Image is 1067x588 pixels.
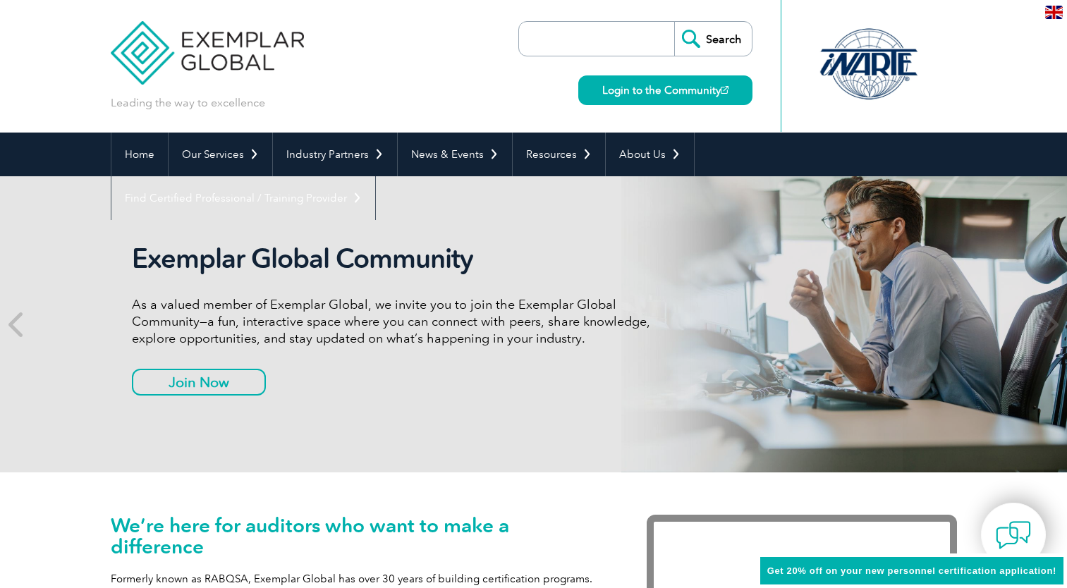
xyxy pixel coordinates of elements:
span: Get 20% off on your new personnel certification application! [767,565,1056,576]
a: Find Certified Professional / Training Provider [111,176,375,220]
a: Join Now [132,369,266,396]
img: en [1045,6,1063,19]
input: Search [674,22,752,56]
p: Leading the way to excellence [111,95,265,111]
a: Industry Partners [273,133,397,176]
h1: We’re here for auditors who want to make a difference [111,515,604,557]
a: Home [111,133,168,176]
a: Login to the Community [578,75,752,105]
img: contact-chat.png [996,517,1031,553]
a: Resources [513,133,605,176]
a: Our Services [169,133,272,176]
img: open_square.png [721,86,728,94]
p: As a valued member of Exemplar Global, we invite you to join the Exemplar Global Community—a fun,... [132,296,661,347]
a: News & Events [398,133,512,176]
a: About Us [606,133,694,176]
h2: Exemplar Global Community [132,243,661,275]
